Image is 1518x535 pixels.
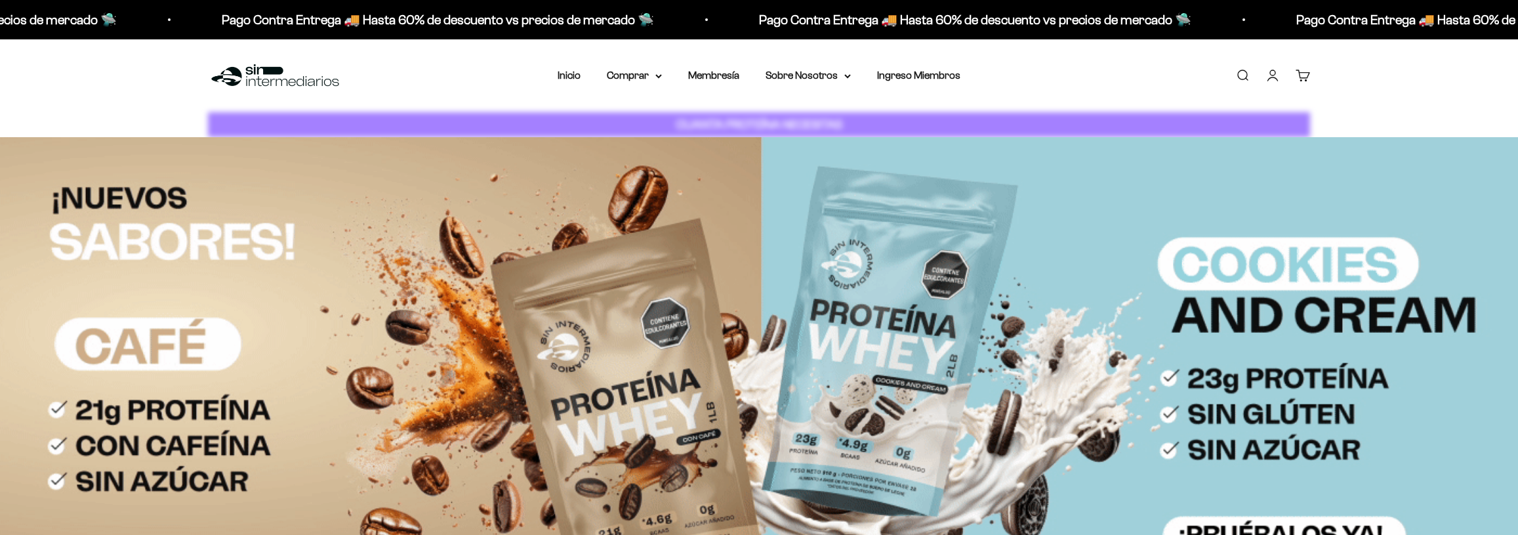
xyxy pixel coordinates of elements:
[688,70,739,81] a: Membresía
[558,70,581,81] a: Inicio
[607,67,662,84] summary: Comprar
[676,118,842,131] strong: CUANTA PROTEÍNA NECESITAS
[877,70,960,81] a: Ingreso Miembros
[758,9,1190,30] p: Pago Contra Entrega 🚚 Hasta 60% de descuento vs precios de mercado 🛸
[766,67,851,84] summary: Sobre Nosotros
[220,9,653,30] p: Pago Contra Entrega 🚚 Hasta 60% de descuento vs precios de mercado 🛸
